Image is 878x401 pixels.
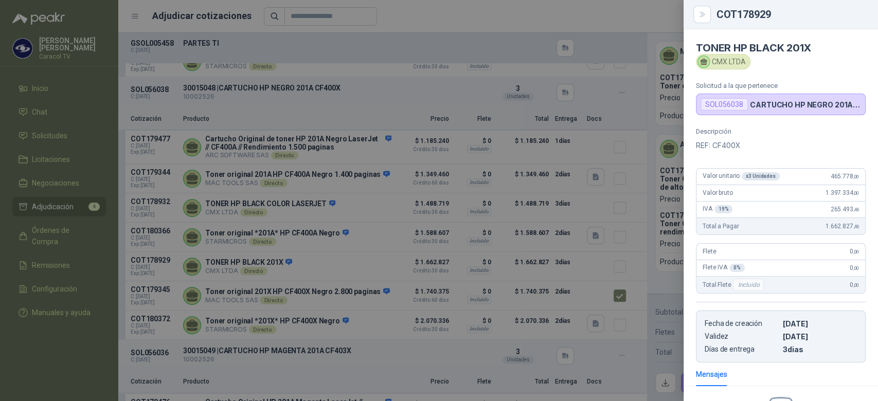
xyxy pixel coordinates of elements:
span: Valor unitario [703,172,780,180]
p: 3 dias [783,345,857,354]
div: CMX LTDA [696,54,750,69]
p: Solicitud a la que pertenece [696,82,866,89]
span: Total Flete [703,279,766,291]
span: 465.778 [830,173,859,180]
div: SOL056038 [701,98,748,111]
span: Total a Pagar [703,223,739,230]
h4: TONER HP BLACK 201X [696,42,866,54]
span: ,46 [853,207,859,212]
div: 0 % [729,264,745,272]
div: x 3 Unidades [742,172,780,180]
span: ,00 [853,265,859,271]
span: Flete IVA [703,264,745,272]
p: Días de entrega [705,345,779,354]
div: Incluido [733,279,764,291]
span: ,00 [853,190,859,196]
p: REF: CF400X [696,139,866,152]
p: [DATE] [783,319,857,328]
span: ,00 [853,249,859,254]
p: Descripción [696,127,866,135]
span: 1.397.334 [826,189,859,196]
span: 0 [850,248,859,255]
button: Close [696,8,708,21]
span: ,00 [853,282,859,288]
p: [DATE] [783,332,857,341]
span: ,00 [853,174,859,179]
span: ,46 [853,224,859,229]
p: Validez [705,332,779,341]
div: 19 % [714,205,733,213]
div: COT178929 [716,9,866,20]
span: Valor bruto [703,189,732,196]
span: IVA [703,205,732,213]
span: Flete [703,248,716,255]
span: 0 [850,281,859,288]
span: 1.662.827 [826,223,859,230]
div: Mensajes [696,369,727,380]
p: CARTUCHO HP NEGRO 201A CF400X [750,100,861,109]
span: 0 [850,264,859,271]
p: Fecha de creación [705,319,779,328]
span: 265.493 [830,206,859,213]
